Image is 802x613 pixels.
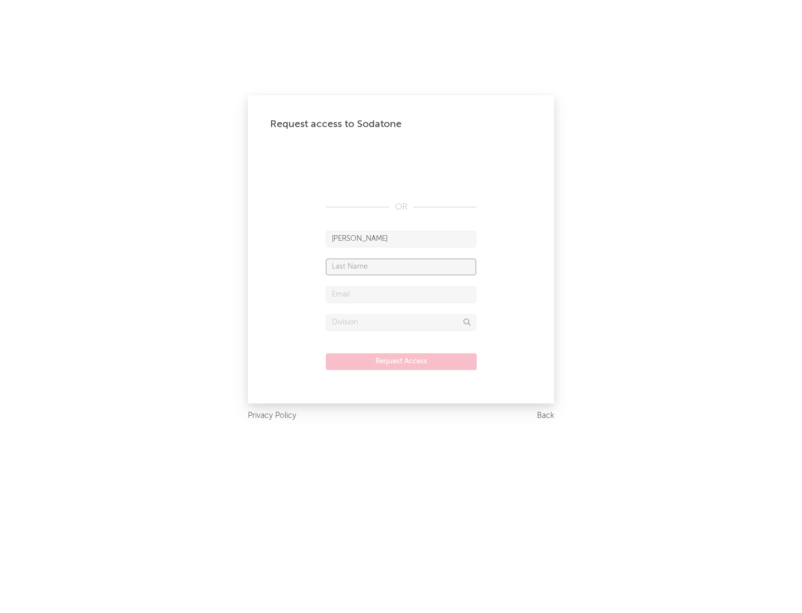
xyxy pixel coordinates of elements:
button: Request Access [326,353,477,370]
a: Back [537,409,554,423]
div: Request access to Sodatone [270,118,532,131]
input: Email [326,286,476,303]
input: First Name [326,231,476,247]
div: OR [326,201,476,214]
a: Privacy Policy [248,409,296,423]
input: Last Name [326,259,476,275]
input: Division [326,314,476,331]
